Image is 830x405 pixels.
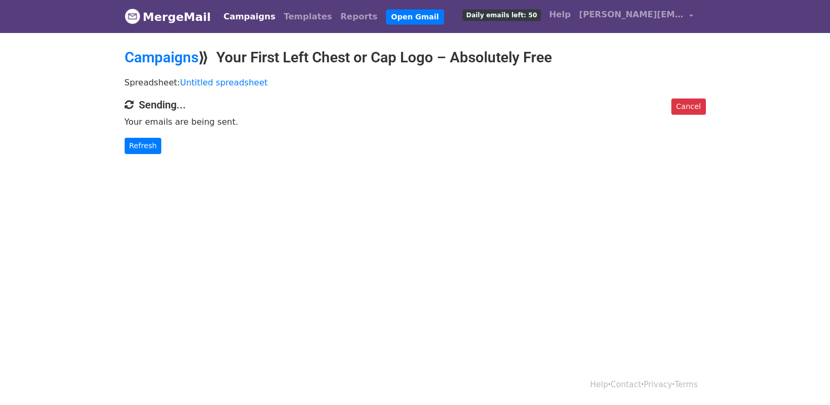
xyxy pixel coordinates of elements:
[125,8,140,24] img: MergeMail logo
[125,116,706,127] p: Your emails are being sent.
[579,8,684,21] span: [PERSON_NAME][EMAIL_ADDRESS][DOMAIN_NAME]
[590,380,608,389] a: Help
[386,9,444,25] a: Open Gmail
[125,6,211,28] a: MergeMail
[611,380,641,389] a: Contact
[125,49,706,67] h2: ⟫ Your First Left Chest or Cap Logo – Absolutely Free
[125,77,706,88] p: Spreadsheet:
[125,138,162,154] a: Refresh
[336,6,382,27] a: Reports
[180,78,268,87] a: Untitled spreadsheet
[674,380,698,389] a: Terms
[575,4,698,29] a: [PERSON_NAME][EMAIL_ADDRESS][DOMAIN_NAME]
[280,6,336,27] a: Templates
[545,4,575,25] a: Help
[125,98,706,111] h4: Sending...
[644,380,672,389] a: Privacy
[462,9,540,21] span: Daily emails left: 50
[125,49,198,66] a: Campaigns
[458,4,545,25] a: Daily emails left: 50
[671,98,705,115] a: Cancel
[219,6,280,27] a: Campaigns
